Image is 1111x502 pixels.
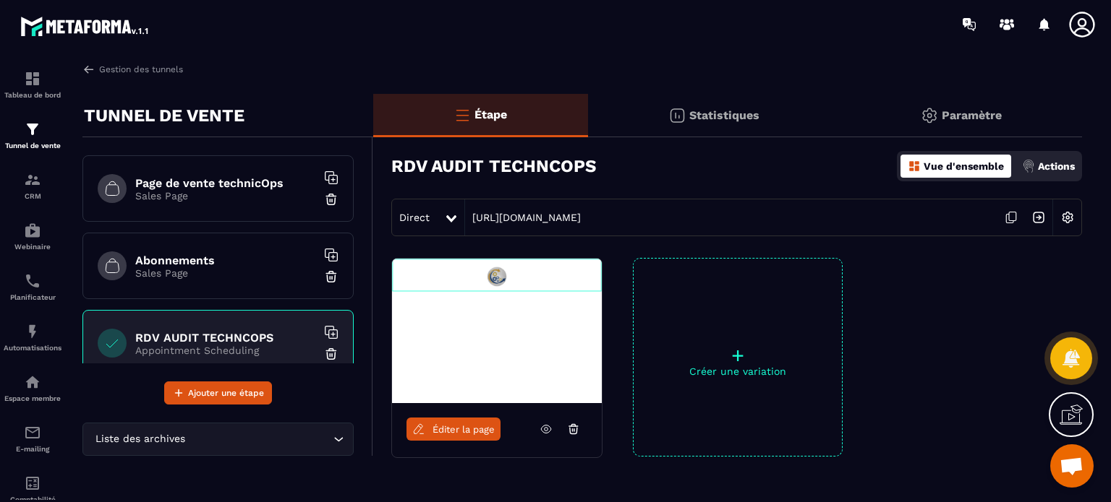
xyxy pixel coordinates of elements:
p: Tunnel de vente [4,142,61,150]
h3: RDV AUDIT TECHNCOPS [391,156,596,176]
img: setting-gr.5f69749f.svg [921,107,938,124]
h6: Abonnements [135,254,316,267]
p: Étape [474,108,507,121]
p: Paramètre [942,108,1002,122]
a: Ouvrir le chat [1050,444,1094,488]
p: Webinaire [4,243,61,251]
a: automationsautomationsEspace membre [4,363,61,413]
img: automations [24,222,41,239]
img: stats.20deebd0.svg [668,107,686,124]
h6: RDV AUDIT TECHNCOPS [135,331,316,345]
p: Sales Page [135,267,316,279]
a: Éditer la page [406,417,501,441]
img: image [392,259,602,403]
p: Espace membre [4,394,61,402]
img: trash [324,269,339,284]
div: Search for option [82,423,354,456]
p: Automatisations [4,344,61,352]
img: actions.d6e523a2.png [1022,160,1035,173]
p: Sales Page [135,190,316,202]
a: schedulerschedulerPlanificateur [4,261,61,312]
img: trash [324,347,339,361]
p: CRM [4,192,61,200]
p: Appointment Scheduling [135,345,316,356]
a: formationformationCRM [4,160,61,211]
input: Search for option [188,431,330,447]
img: automations [24,323,41,340]
a: formationformationTableau de bord [4,59,61,110]
p: Planificateur [4,293,61,301]
img: scheduler [24,272,41,290]
img: automations [24,373,41,391]
span: Direct [399,212,430,223]
img: arrow-next.bcc2205e.svg [1025,204,1052,231]
img: logo [20,13,150,39]
p: TUNNEL DE VENTE [84,101,244,130]
h6: Page de vente technicOps [135,176,316,190]
img: formation [24,171,41,189]
a: automationsautomationsWebinaire [4,211,61,261]
p: E-mailing [4,445,61,453]
span: Ajouter une étape [188,386,264,400]
img: accountant [24,475,41,492]
a: formationformationTunnel de vente [4,110,61,160]
img: formation [24,70,41,87]
p: Vue d'ensemble [924,160,1004,172]
img: arrow [82,63,95,76]
img: email [24,424,41,441]
img: trash [324,192,339,207]
a: Gestion des tunnels [82,63,183,76]
p: + [634,345,842,365]
img: setting-w.858f3a88.svg [1054,204,1081,231]
p: Tableau de bord [4,91,61,99]
img: dashboard-orange.40269519.svg [908,160,921,173]
span: Éditer la page [433,424,495,435]
span: Liste des archives [92,431,188,447]
p: Actions [1038,160,1075,172]
a: emailemailE-mailing [4,413,61,464]
a: automationsautomationsAutomatisations [4,312,61,363]
button: Ajouter une étape [164,381,272,404]
a: [URL][DOMAIN_NAME] [465,212,581,223]
p: Créer une variation [634,365,842,377]
img: bars-o.4a397970.svg [454,106,471,124]
p: Statistiques [689,108,759,122]
img: formation [24,121,41,138]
